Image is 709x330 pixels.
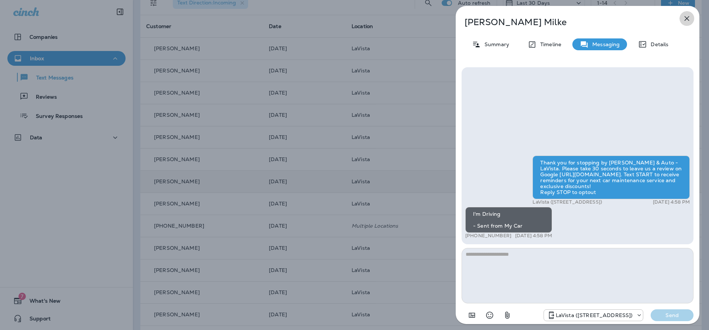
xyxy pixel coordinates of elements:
div: Thank you for stopping by [PERSON_NAME] & Auto - LaVista. Please take 30 seconds to leave us a re... [532,156,690,199]
p: [DATE] 4:58 PM [515,233,552,239]
p: [DATE] 4:58 PM [653,199,690,205]
div: +1 (402) 593-8150 [544,311,643,320]
p: LaVista ([STREET_ADDRESS]) [532,199,602,205]
button: Select an emoji [482,308,497,323]
p: Messaging [589,41,620,47]
p: Timeline [537,41,561,47]
div: I'm Driving - Sent from My Car [465,207,552,233]
p: [PHONE_NUMBER] [465,233,511,239]
p: LaVista ([STREET_ADDRESS]) [556,312,633,318]
p: Summary [481,41,509,47]
p: Details [647,41,668,47]
button: Add in a premade template [465,308,479,323]
p: [PERSON_NAME] Milke [465,17,666,27]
